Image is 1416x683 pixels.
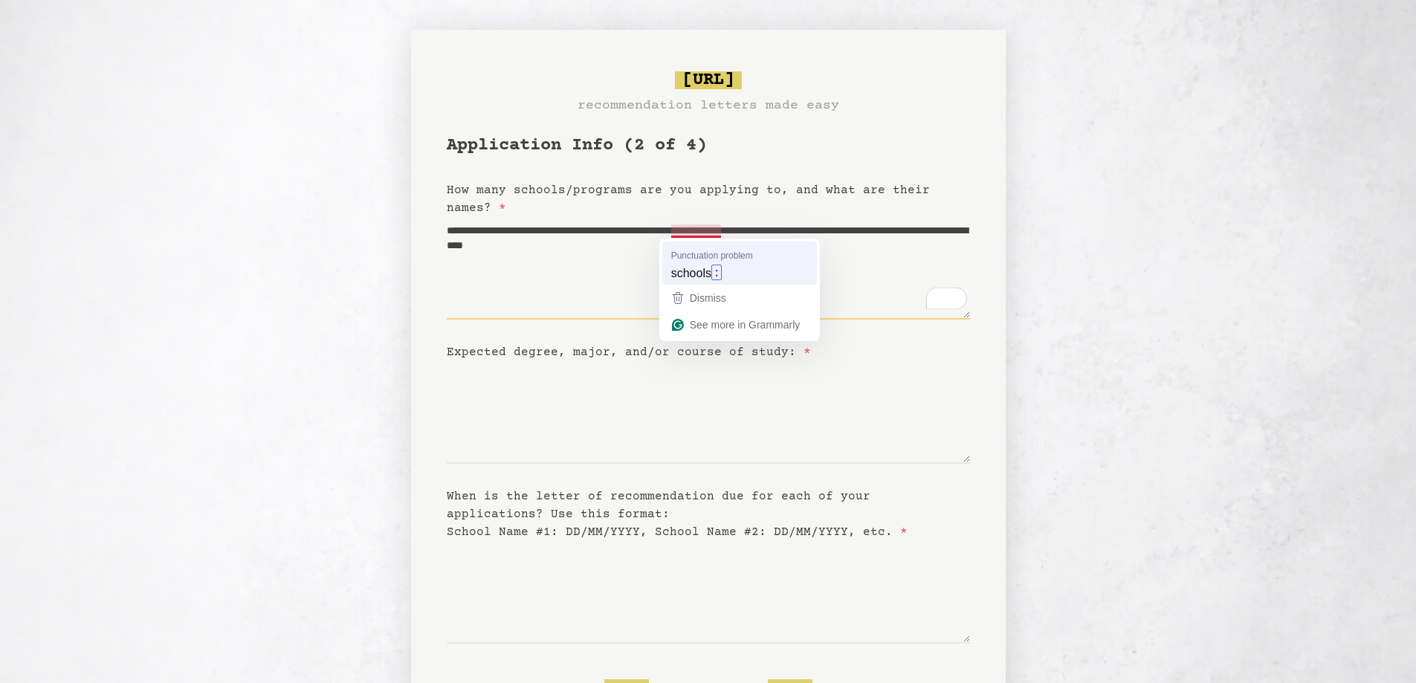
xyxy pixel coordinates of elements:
label: How many schools/programs are you applying to, and what are their names? [447,184,930,215]
h3: recommendation letters made easy [578,95,839,116]
textarea: To enrich screen reader interactions, please activate Accessibility in Grammarly extension settings [447,217,970,320]
label: When is the letter of recommendation due for each of your applications? Use this format: School N... [447,490,908,539]
label: Expected degree, major, and/or course of study: [447,346,811,359]
span: [URL] [675,71,742,89]
h1: Application Info (2 of 4) [447,134,970,158]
